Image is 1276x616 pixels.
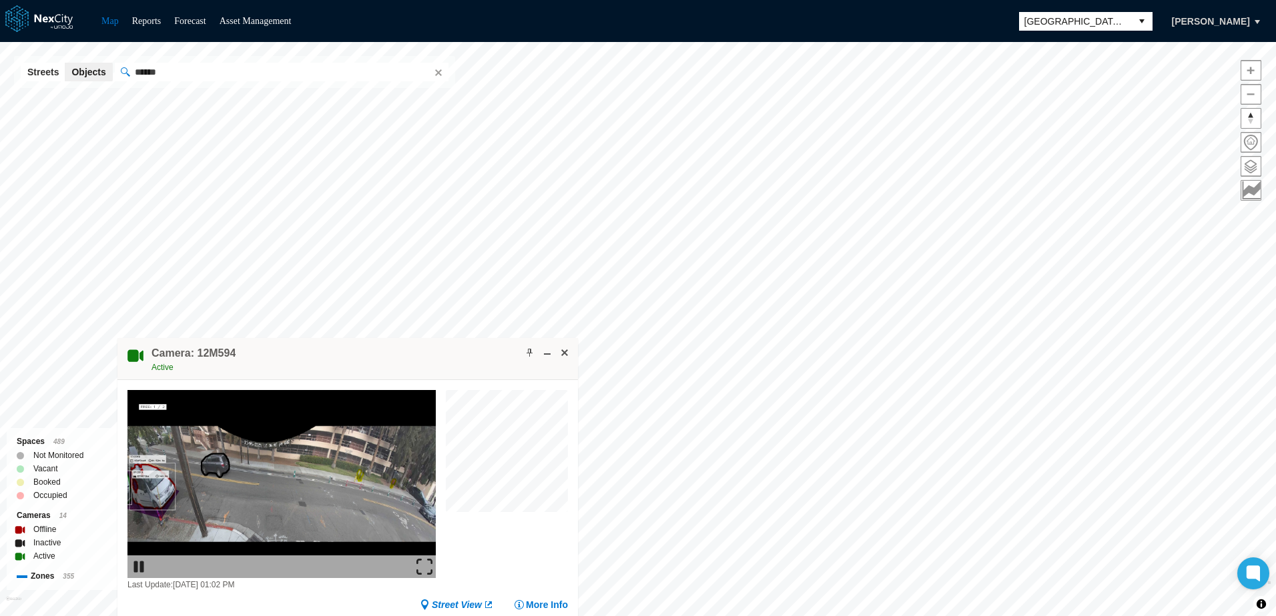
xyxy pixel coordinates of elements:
[432,598,482,611] span: Street View
[71,65,105,79] span: Objects
[174,16,206,26] a: Forecast
[33,536,61,549] label: Inactive
[1241,156,1261,177] button: Layers management
[1024,15,1126,28] span: [GEOGRAPHIC_DATA][PERSON_NAME]
[1241,180,1261,201] button: Key metrics
[59,512,67,519] span: 14
[514,598,568,611] button: More Info
[33,523,56,536] label: Offline
[101,16,119,26] a: Map
[21,63,65,81] button: Streets
[131,559,147,575] img: play
[17,509,131,523] div: Cameras
[1241,61,1261,80] span: Zoom in
[33,449,83,462] label: Not Monitored
[446,390,575,519] canvas: Map
[33,475,61,489] label: Booked
[1158,10,1264,33] button: [PERSON_NAME]
[1241,84,1261,105] button: Zoom out
[6,597,21,612] a: Mapbox homepage
[151,363,174,372] span: Active
[17,435,131,449] div: Spaces
[1257,597,1265,611] span: Toggle attribution
[1241,108,1261,129] button: Reset bearing to north
[33,549,55,563] label: Active
[1241,60,1261,81] button: Zoom in
[151,346,236,374] div: Double-click to make header text selectable
[430,65,444,79] button: Clear
[420,598,494,611] a: Street View
[127,390,436,578] img: video
[27,65,59,79] span: Streets
[65,63,112,81] button: Objects
[53,438,65,445] span: 489
[1241,132,1261,153] button: Home
[63,573,74,580] span: 355
[220,16,292,26] a: Asset Management
[132,16,162,26] a: Reports
[526,598,568,611] span: More Info
[1131,12,1153,31] button: select
[33,489,67,502] label: Occupied
[1241,109,1261,128] span: Reset bearing to north
[1241,85,1261,104] span: Zoom out
[151,346,236,361] h4: Double-click to make header text selectable
[1253,596,1269,612] button: Toggle attribution
[1172,15,1250,28] span: [PERSON_NAME]
[127,578,436,591] div: Last Update: [DATE] 01:02 PM
[33,462,57,475] label: Vacant
[416,559,432,575] img: expand
[17,569,131,583] div: Zones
